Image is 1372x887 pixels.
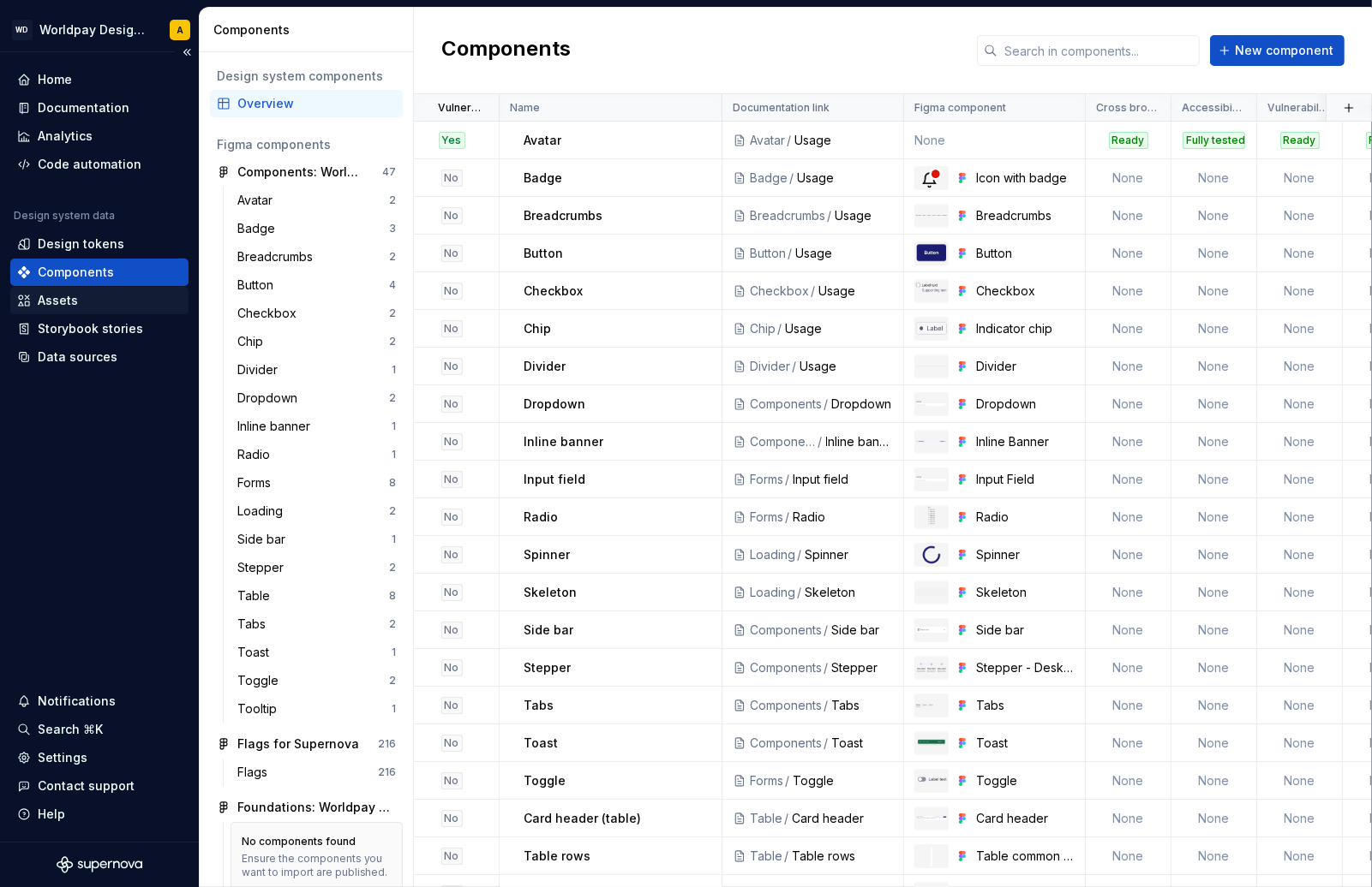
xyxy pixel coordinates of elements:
div: No [441,735,463,752]
td: None [1086,536,1171,574]
p: Toast [524,735,558,752]
td: None [1086,800,1171,837]
a: Radio1 [231,441,403,468]
div: 1 [392,533,396,546]
a: Side bar1 [231,526,403,553]
p: Side bar [524,622,573,639]
td: None [1171,687,1257,724]
div: Checkbox [976,283,1075,300]
div: Toggle [237,672,285,689]
div: / [822,697,831,714]
td: None [1257,159,1343,197]
td: None [1257,423,1343,461]
a: Flags216 [231,759,403,786]
p: Spinner [524,546,570,563]
div: Toggle [793,772,893,789]
div: Radio [976,509,1075,526]
div: 1 [392,420,396,433]
td: None [1086,235,1171,272]
div: Code automation [38,156,141,173]
div: / [809,283,818,300]
a: Data sources [10,343,189,371]
div: Divider [750,358,790,375]
td: None [1086,385,1171,423]
img: Indicator chip [916,322,947,335]
a: Design tokens [10,230,189,258]
a: Documentation [10,94,189,122]
td: None [1257,649,1343,687]
div: 2 [389,307,396,320]
div: Inline banner [826,433,893,450]
div: Components [38,264,114,281]
div: / [785,132,794,149]
td: None [1171,159,1257,197]
div: Components [213,21,406,39]
p: Accessibility [1182,101,1243,115]
span: New component [1235,42,1333,59]
div: 2 [389,391,396,405]
a: Settings [10,744,189,771]
div: / [776,320,785,337]
div: Dropdown [831,396,893,413]
div: Avatar [237,192,279,209]
img: Dropdown [916,401,947,407]
div: A [177,23,183,37]
div: Badge [750,170,788,187]
td: None [1086,611,1171,649]
div: Forms [750,509,783,526]
div: Fully tested [1183,132,1245,149]
td: None [1257,385,1343,423]
div: Usage [785,320,893,337]
input: Search in components... [998,35,1200,66]
div: Settings [38,749,87,766]
div: 8 [389,476,396,490]
p: Stepper [524,659,571,676]
div: Toggle [976,772,1075,789]
div: Figma components [217,136,396,153]
div: Foundations: Worldpay Design System [237,799,396,816]
img: Card header [916,816,947,821]
td: None [1257,762,1343,800]
div: 2 [389,193,396,207]
img: Inline Banner [916,440,947,443]
div: Radio [237,446,277,463]
div: Chip [750,320,776,337]
td: None [1171,649,1257,687]
div: Inline banner [237,418,317,435]
button: Help [10,801,189,828]
div: Stepper [237,559,291,576]
div: Button [976,245,1075,262]
div: 2 [389,617,396,631]
div: Analytics [38,128,93,145]
div: No [441,622,463,639]
td: None [1171,536,1257,574]
a: Inline banner1 [231,413,403,440]
div: / [790,358,800,375]
div: Tabs [976,697,1075,714]
div: Inline Banner [976,433,1075,450]
div: Button [237,277,280,294]
img: Checkbox [916,283,947,299]
p: Chip [524,320,551,337]
div: Usage [795,245,893,262]
div: Ready [1109,132,1148,149]
div: 8 [389,589,396,603]
div: 2 [389,561,396,574]
img: Radio [928,507,935,527]
img: Button [916,244,947,263]
div: Avatar [750,132,785,149]
div: Home [38,71,72,88]
td: None [1257,724,1343,762]
div: 1 [392,448,396,461]
div: Dropdown [237,390,304,407]
div: Components [750,396,822,413]
td: None [1086,423,1171,461]
td: None [1086,649,1171,687]
div: Breadcrumbs [976,207,1075,224]
a: Tabs2 [231,610,403,638]
button: Collapse sidebar [175,40,199,64]
a: Dropdown2 [231,384,403,412]
div: No [441,320,463,337]
div: Data sources [38,348,117,366]
div: Dropdown [976,396,1075,413]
